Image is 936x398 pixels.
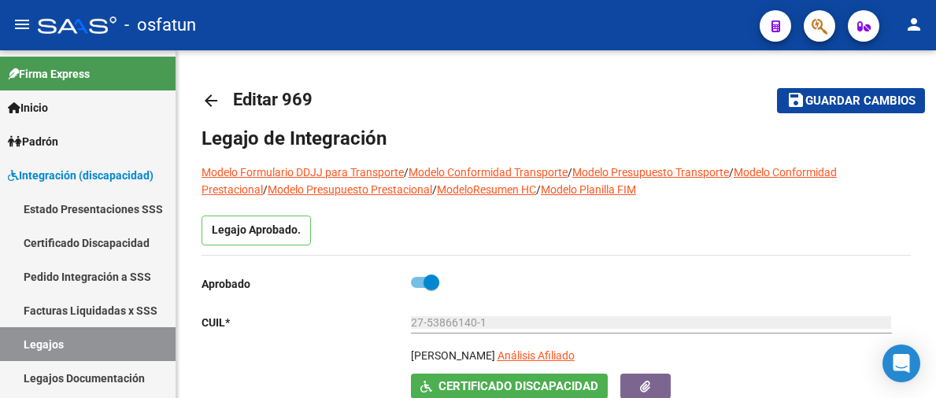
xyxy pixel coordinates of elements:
span: Integración (discapacidad) [8,167,154,184]
h1: Legajo de Integración [202,126,911,151]
span: Firma Express [8,65,90,83]
button: Guardar cambios [777,88,925,112]
a: Modelo Formulario DDJJ para Transporte [202,166,404,179]
mat-icon: arrow_back [202,91,220,110]
p: Legajo Aprobado. [202,216,311,245]
button: Certificado Discapacidad [411,374,608,398]
span: Editar 969 [233,90,313,109]
a: ModeloResumen HC [437,183,536,196]
p: CUIL [202,314,411,331]
a: Modelo Conformidad Transporte [409,166,568,179]
span: Inicio [8,99,48,116]
mat-icon: save [786,90,805,109]
mat-icon: menu [13,15,31,34]
span: Análisis Afiliado [498,349,575,362]
span: Certificado Discapacidad [438,380,598,394]
span: Padrón [8,133,58,150]
p: [PERSON_NAME] [411,347,495,364]
a: Modelo Presupuesto Transporte [572,166,729,179]
a: Modelo Planilla FIM [541,183,636,196]
p: Aprobado [202,275,411,293]
div: Open Intercom Messenger [882,345,920,382]
mat-icon: person [905,15,923,34]
span: Guardar cambios [805,94,916,109]
a: Modelo Presupuesto Prestacional [268,183,432,196]
span: - osfatun [124,8,196,42]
